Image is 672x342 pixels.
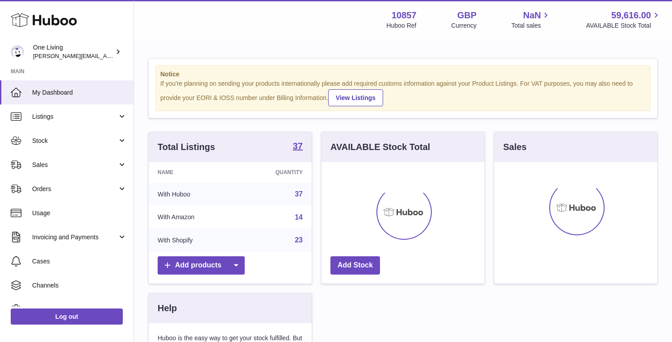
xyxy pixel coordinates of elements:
span: Invoicing and Payments [32,233,117,242]
span: NaN [523,9,541,21]
h3: Sales [503,141,526,153]
a: Add Stock [330,256,380,275]
td: With Amazon [149,206,238,229]
span: Usage [32,209,127,217]
a: 37 [293,142,303,152]
span: Settings [32,305,127,314]
img: Jessica@oneliving.com [11,45,24,58]
a: 23 [295,236,303,244]
span: [PERSON_NAME][EMAIL_ADDRESS][DOMAIN_NAME] [33,52,179,59]
div: If you're planning on sending your products internationally please add required customs informati... [160,79,646,106]
div: Huboo Ref [387,21,417,30]
a: 59,616.00 AVAILABLE Stock Total [586,9,661,30]
a: 14 [295,213,303,221]
strong: 10857 [392,9,417,21]
span: Listings [32,113,117,121]
span: My Dashboard [32,88,127,97]
div: Currency [451,21,477,30]
strong: Notice [160,70,646,79]
span: Total sales [511,21,551,30]
strong: 37 [293,142,303,150]
a: View Listings [328,89,383,106]
a: Log out [11,309,123,325]
span: AVAILABLE Stock Total [586,21,661,30]
h3: Total Listings [158,141,215,153]
span: Stock [32,137,117,145]
h3: Help [158,302,177,314]
span: Sales [32,161,117,169]
span: 59,616.00 [611,9,651,21]
div: One Living [33,43,113,60]
span: Channels [32,281,127,290]
a: Add products [158,256,245,275]
th: Name [149,162,238,183]
span: Orders [32,185,117,193]
a: 37 [295,190,303,198]
td: With Huboo [149,183,238,206]
strong: GBP [457,9,476,21]
h3: AVAILABLE Stock Total [330,141,430,153]
a: NaN Total sales [511,9,551,30]
span: Cases [32,257,127,266]
th: Quantity [238,162,312,183]
td: With Shopify [149,229,238,252]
